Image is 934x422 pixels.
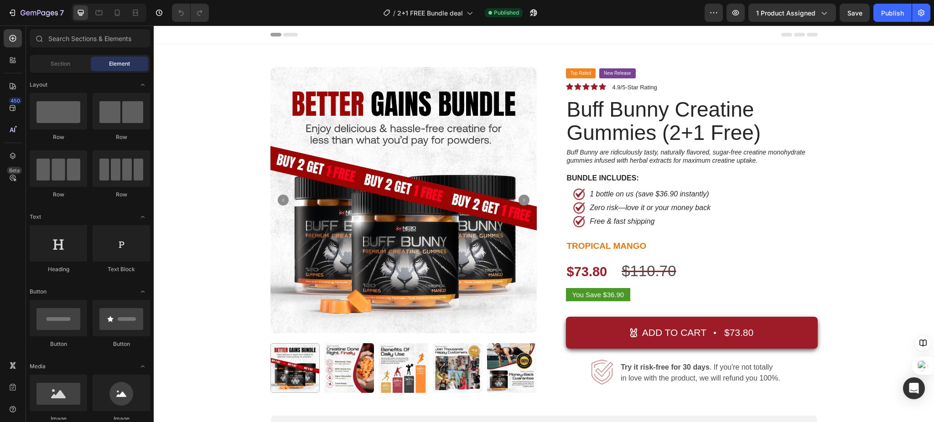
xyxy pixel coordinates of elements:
[30,213,41,221] span: Text
[435,333,462,360] img: gempages_529918751533958182-0d57f492-b965-4c4e-aeb0-d9b8a6433d5b.jpg
[467,235,523,257] div: $110.70
[570,298,601,317] div: $73.80
[903,377,925,399] div: Open Intercom Messenger
[450,44,477,52] p: New Release
[467,347,681,358] p: in love with the product, we will refund you 100%.
[9,97,22,104] div: 450
[413,123,663,139] p: Buff Bunny are ridiculously tasty, naturally flavored, sugar-free creatine monohydrate gummies in...
[413,148,663,158] p: BUNDLE INCLUDES:
[412,237,455,256] div: $73.80
[412,262,477,276] pre: You Save $36.90
[881,8,904,18] div: Publish
[30,29,150,47] input: Search Sections & Elements
[135,210,150,224] span: Toggle open
[467,338,556,345] strong: Try it risk-free for 30 days
[748,4,836,22] button: 1 product assigned
[30,133,87,141] div: Row
[873,4,912,22] button: Publish
[51,60,70,68] span: Section
[154,26,934,422] iframe: Design area
[7,167,22,174] div: Beta
[494,9,519,17] span: Published
[135,284,150,299] span: Toggle open
[488,298,553,316] div: ADD TO CART
[109,60,130,68] span: Element
[436,191,613,201] p: Free & fast shipping
[459,58,503,66] p: 4.9/5-Star Rating
[30,265,87,273] div: Heading
[4,4,68,22] button: 7
[446,43,482,53] button: <p>New Release</p>
[393,8,395,18] span: /
[840,4,870,22] button: Save
[397,8,463,18] span: 2+1 FREE Bundle deal
[93,190,150,199] div: Row
[413,213,663,228] p: TROPICAL MANGO
[30,81,47,89] span: Layout
[467,336,681,347] p: . If you're not totally
[436,178,613,187] p: Zero risk—love it or your money back
[412,291,664,323] button: ADD TO CART
[93,133,150,141] div: Row
[172,4,209,22] div: Undo/Redo
[93,340,150,348] div: Button
[756,8,815,18] span: 1 product assigned
[30,288,47,296] span: Button
[365,169,376,180] button: Carousel Next Arrow
[419,175,432,189] img: gempages_529918751533958182-eafdd856-7423-4d93-b0bf-17aed31f1f3b.png
[344,395,421,407] p: DESCRIPTION
[436,164,658,174] p: 1 bottle on us (save $36.90 instantly)
[847,9,862,17] span: Save
[30,340,87,348] div: Button
[419,189,432,203] img: gempages_529918751533958182-eafdd856-7423-4d93-b0bf-17aed31f1f3b.png
[30,362,46,371] span: Media
[60,7,64,18] p: 7
[135,77,150,92] span: Toggle open
[412,72,664,119] h2: Buff Bunny Creatine Gummies (2+1 Free)
[93,265,150,273] div: Text Block
[412,43,442,53] button: <p>Top Rated</p>
[419,162,432,175] img: gempages_529918751533958182-eafdd856-7423-4d93-b0bf-17aed31f1f3b.png
[30,190,87,199] div: Row
[417,44,438,52] p: Top Rated
[135,359,150,374] span: Toggle open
